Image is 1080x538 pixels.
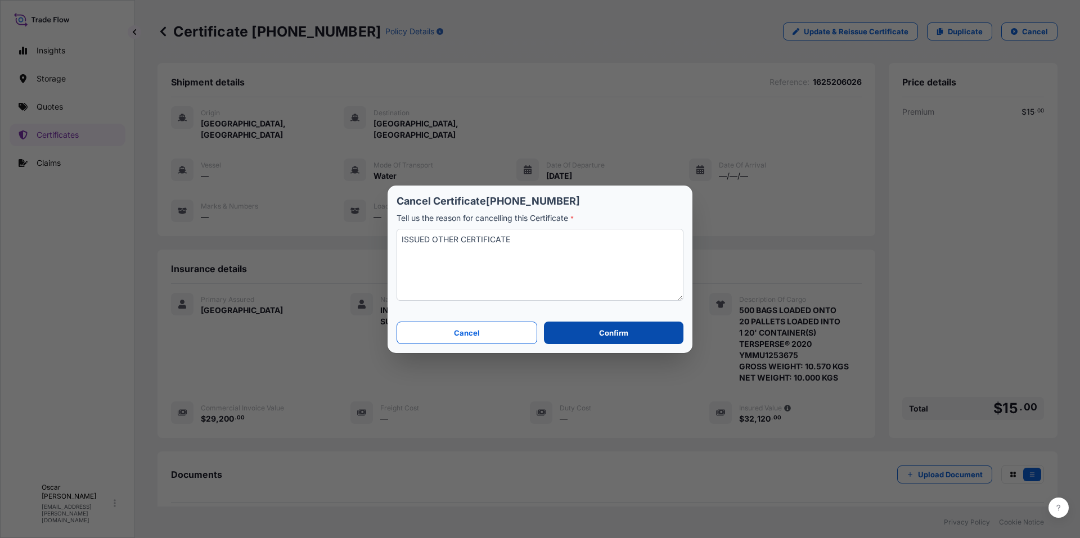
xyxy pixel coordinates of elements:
p: Cancel Certificate [PHONE_NUMBER] [397,195,683,208]
p: Cancel [454,327,480,338]
p: Confirm [599,327,628,338]
button: Confirm [544,322,683,344]
p: Tell us the reason for cancelling this Certificate [397,213,683,224]
button: Cancel [397,322,537,344]
textarea: ISSUED OTHER CERTIFICATE [397,229,683,301]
